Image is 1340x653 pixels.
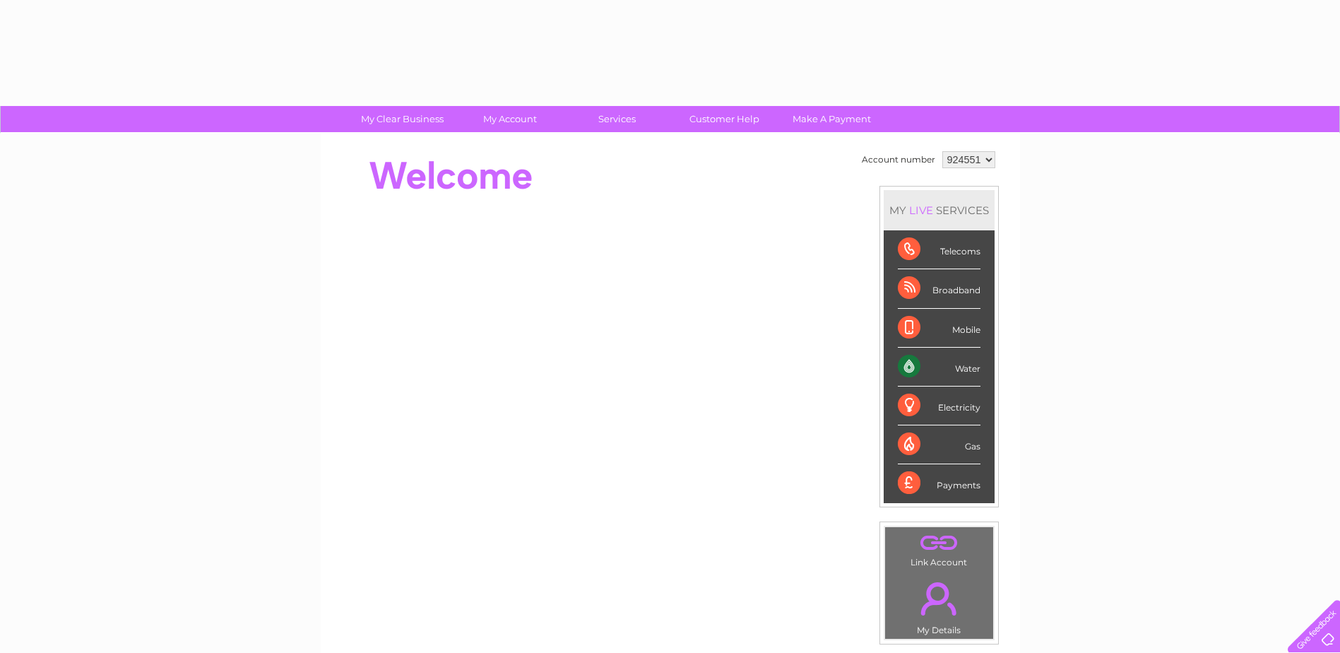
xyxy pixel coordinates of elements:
[884,526,994,571] td: Link Account
[666,106,783,132] a: Customer Help
[898,348,980,387] div: Water
[344,106,461,132] a: My Clear Business
[773,106,890,132] a: Make A Payment
[884,570,994,640] td: My Details
[898,269,980,308] div: Broadband
[898,230,980,269] div: Telecoms
[906,204,936,217] div: LIVE
[898,464,980,502] div: Payments
[559,106,675,132] a: Services
[898,309,980,348] div: Mobile
[898,425,980,464] div: Gas
[898,387,980,425] div: Electricity
[884,190,995,230] div: MY SERVICES
[889,531,990,555] a: .
[858,148,939,172] td: Account number
[451,106,568,132] a: My Account
[889,574,990,623] a: .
